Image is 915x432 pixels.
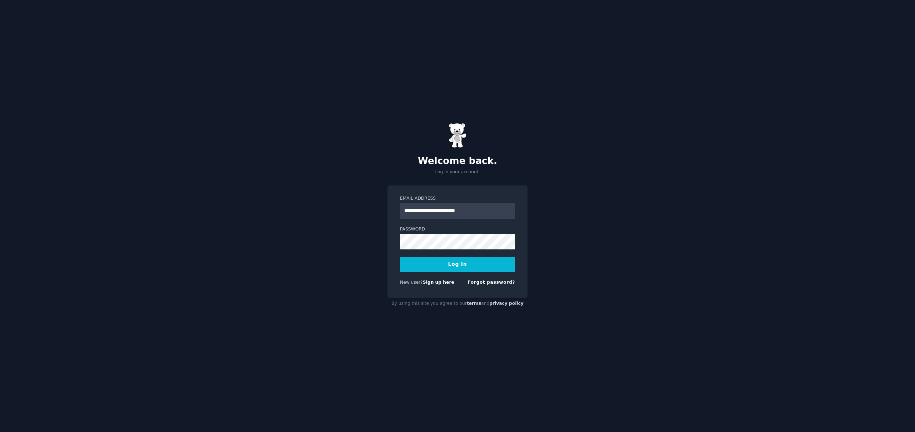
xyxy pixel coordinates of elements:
img: Gummy Bear [449,123,466,148]
h2: Welcome back. [387,155,528,167]
a: privacy policy [489,301,524,306]
a: Forgot password? [468,280,515,285]
div: By using this site you agree to our and [387,298,528,309]
label: Email Address [400,195,515,202]
button: Log In [400,257,515,272]
label: Password [400,226,515,233]
a: Sign up here [423,280,454,285]
a: terms [467,301,481,306]
span: New user? [400,280,423,285]
p: Log in your account. [387,169,528,175]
